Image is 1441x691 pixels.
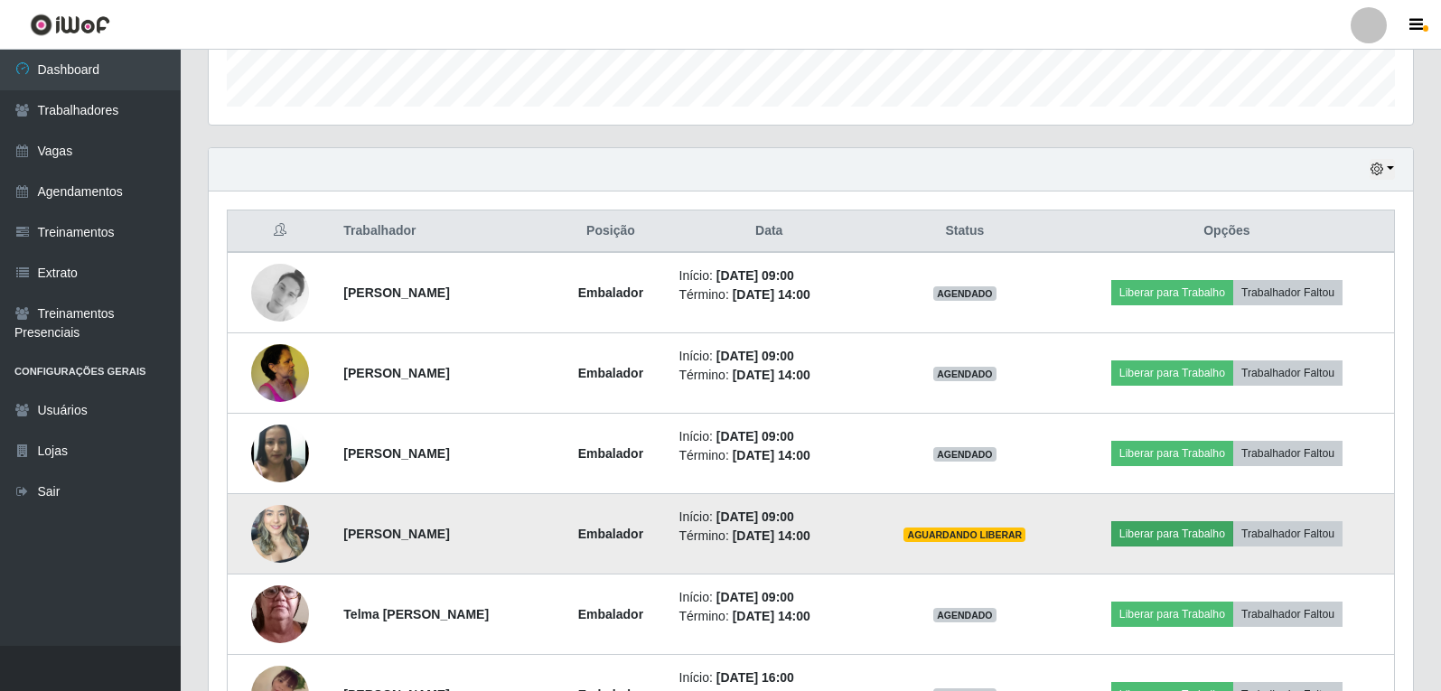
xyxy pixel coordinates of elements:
[679,668,859,687] li: Início:
[716,349,794,363] time: [DATE] 09:00
[679,427,859,446] li: Início:
[716,590,794,604] time: [DATE] 09:00
[733,287,810,302] time: [DATE] 14:00
[1060,210,1395,253] th: Opções
[1233,521,1343,546] button: Trabalhador Faltou
[933,286,997,301] span: AGENDADO
[251,550,309,678] img: 1744294731442.jpeg
[933,447,997,462] span: AGENDADO
[578,607,643,621] strong: Embalador
[343,446,449,461] strong: [PERSON_NAME]
[716,670,794,685] time: [DATE] 16:00
[251,418,309,489] img: 1732819988000.jpeg
[251,495,309,572] img: 1743001301270.jpeg
[1233,441,1343,466] button: Trabalhador Faltou
[733,609,810,623] time: [DATE] 14:00
[1111,280,1233,305] button: Liberar para Trabalho
[679,446,859,465] li: Término:
[679,607,859,626] li: Término:
[716,268,794,283] time: [DATE] 09:00
[578,446,643,461] strong: Embalador
[343,285,449,300] strong: [PERSON_NAME]
[679,527,859,546] li: Término:
[1111,441,1233,466] button: Liberar para Trabalho
[716,509,794,524] time: [DATE] 09:00
[343,366,449,380] strong: [PERSON_NAME]
[679,366,859,385] li: Término:
[933,367,997,381] span: AGENDADO
[578,527,643,541] strong: Embalador
[903,528,1025,542] span: AGUARDANDO LIBERAR
[679,508,859,527] li: Início:
[343,607,489,621] strong: Telma [PERSON_NAME]
[1111,360,1233,386] button: Liberar para Trabalho
[679,285,859,304] li: Término:
[716,429,794,444] time: [DATE] 09:00
[1233,280,1343,305] button: Trabalhador Faltou
[933,608,997,622] span: AGENDADO
[30,14,110,36] img: CoreUI Logo
[733,448,810,462] time: [DATE] 14:00
[1111,521,1233,546] button: Liberar para Trabalho
[679,588,859,607] li: Início:
[679,266,859,285] li: Início:
[553,210,668,253] th: Posição
[251,334,309,411] img: 1739839717367.jpeg
[870,210,1060,253] th: Status
[343,527,449,541] strong: [PERSON_NAME]
[733,368,810,382] time: [DATE] 14:00
[1233,602,1343,627] button: Trabalhador Faltou
[578,366,643,380] strong: Embalador
[733,528,810,543] time: [DATE] 14:00
[251,264,309,322] img: 1730297824341.jpeg
[669,210,870,253] th: Data
[332,210,553,253] th: Trabalhador
[578,285,643,300] strong: Embalador
[679,347,859,366] li: Início:
[1233,360,1343,386] button: Trabalhador Faltou
[1111,602,1233,627] button: Liberar para Trabalho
